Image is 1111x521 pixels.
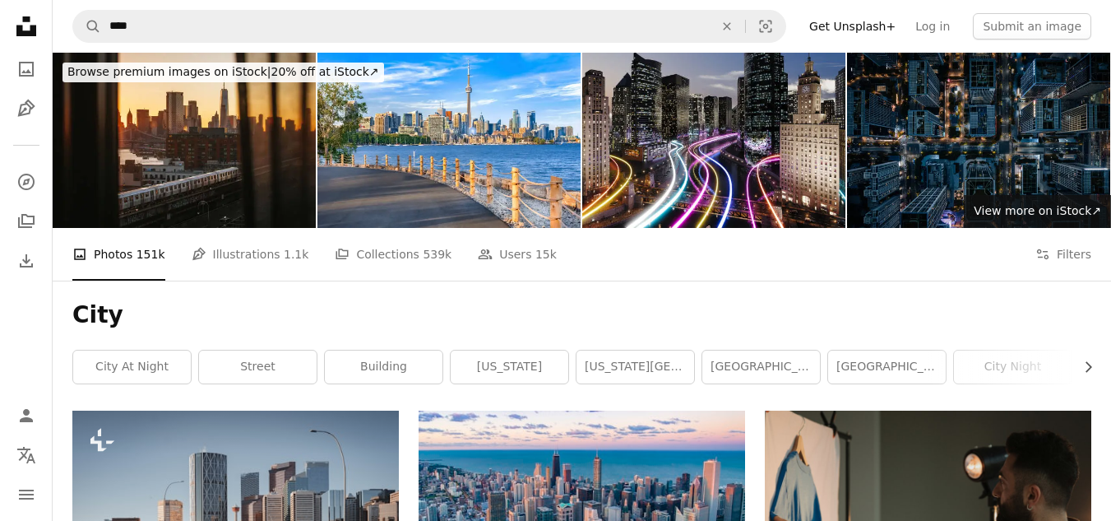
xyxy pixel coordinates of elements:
[53,53,316,228] img: Lower Manhattan and Freedom Tower View
[335,228,451,281] a: Collections 539k
[67,65,271,78] span: Browse premium images on iStock |
[964,195,1111,228] a: View more on iStock↗
[73,351,191,384] a: city at night
[10,205,43,238] a: Collections
[10,165,43,198] a: Explore
[67,65,379,78] span: 20% off at iStock ↗
[746,11,785,42] button: Visual search
[974,204,1101,217] span: View more on iStock ↗
[847,53,1110,228] img: Top View of Cityscape and Skyscrapers at Night
[73,11,101,42] button: Search Unsplash
[325,351,442,384] a: building
[582,53,845,228] img: Smart city with glowing light trails
[576,351,694,384] a: [US_STATE][GEOGRAPHIC_DATA]
[10,244,43,277] a: Download History
[53,53,394,92] a: Browse premium images on iStock|20% off at iStock↗
[72,10,786,43] form: Find visuals sitewide
[905,13,960,40] a: Log in
[10,399,43,432] a: Log in / Sign up
[72,300,1091,330] h1: City
[284,245,308,263] span: 1.1k
[828,351,946,384] a: [GEOGRAPHIC_DATA]
[10,478,43,511] button: Menu
[192,228,309,281] a: Illustrations 1.1k
[973,13,1091,40] button: Submit an image
[709,11,745,42] button: Clear
[10,53,43,86] a: Photos
[317,53,581,228] img: Toronto skyline from Trillium Park
[1073,351,1091,384] button: scroll list to the right
[199,351,317,384] a: street
[702,351,820,384] a: [GEOGRAPHIC_DATA]
[423,245,451,263] span: 539k
[478,228,557,281] a: Users 15k
[10,92,43,125] a: Illustrations
[535,245,557,263] span: 15k
[1035,228,1091,281] button: Filters
[419,504,745,519] a: white and brown city buildings during daytime
[451,351,568,384] a: [US_STATE]
[799,13,905,40] a: Get Unsplash+
[10,439,43,472] button: Language
[954,351,1072,384] a: city night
